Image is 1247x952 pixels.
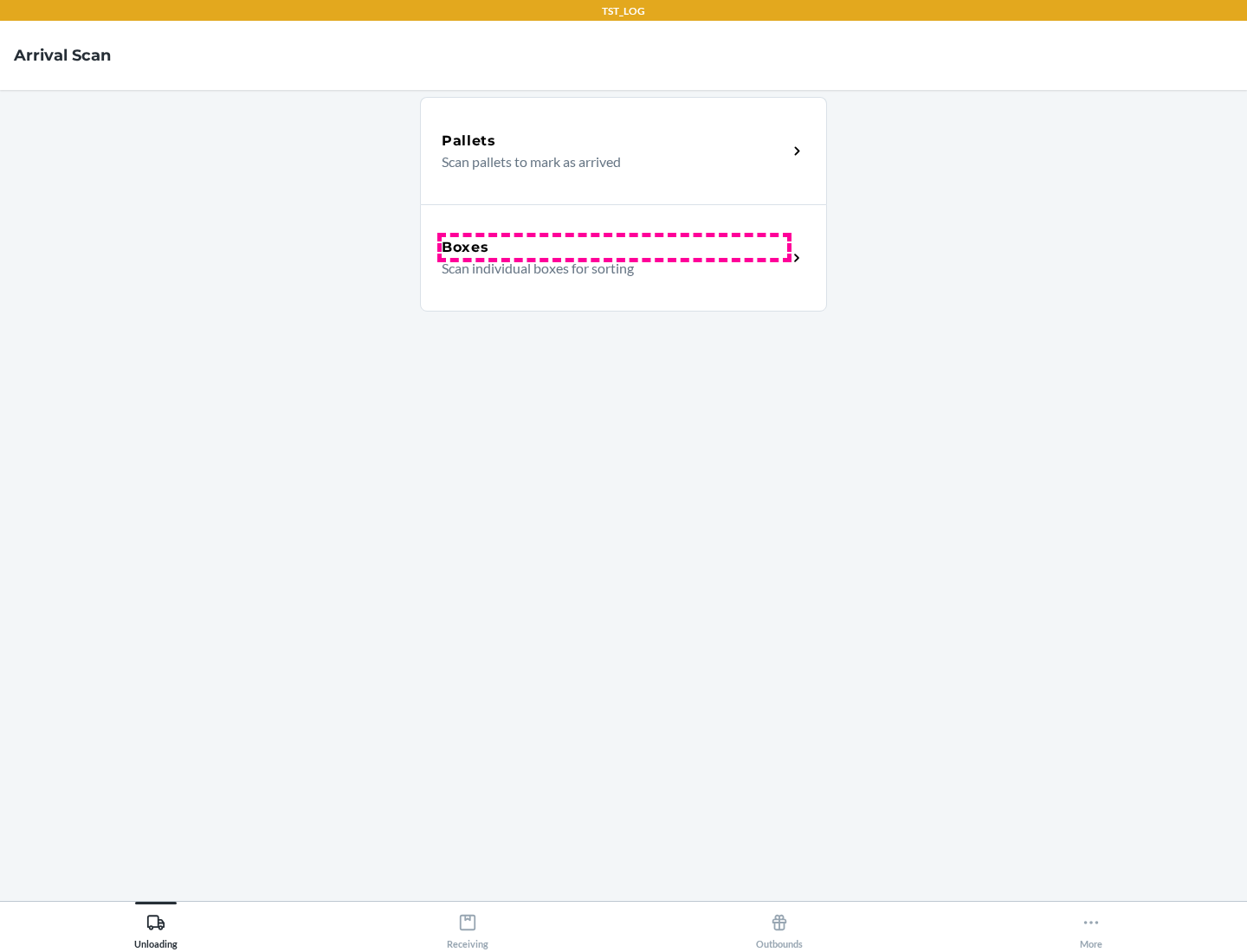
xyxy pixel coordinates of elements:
[312,902,623,949] button: Receiving
[442,258,773,279] p: Scan individual boxes for sorting
[420,204,827,312] a: BoxesScan individual boxes for sorting
[935,902,1247,949] button: More
[756,906,803,949] div: Outbounds
[442,151,773,172] p: Scan pallets to mark as arrived
[442,237,489,258] h5: Boxes
[1080,906,1102,949] div: More
[442,131,496,151] h5: Pallets
[623,902,935,949] button: Outbounds
[602,3,645,19] p: TST_LOG
[134,906,178,949] div: Unloading
[14,44,111,67] h4: Arrival Scan
[447,906,488,949] div: Receiving
[420,97,827,204] a: PalletsScan pallets to mark as arrived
